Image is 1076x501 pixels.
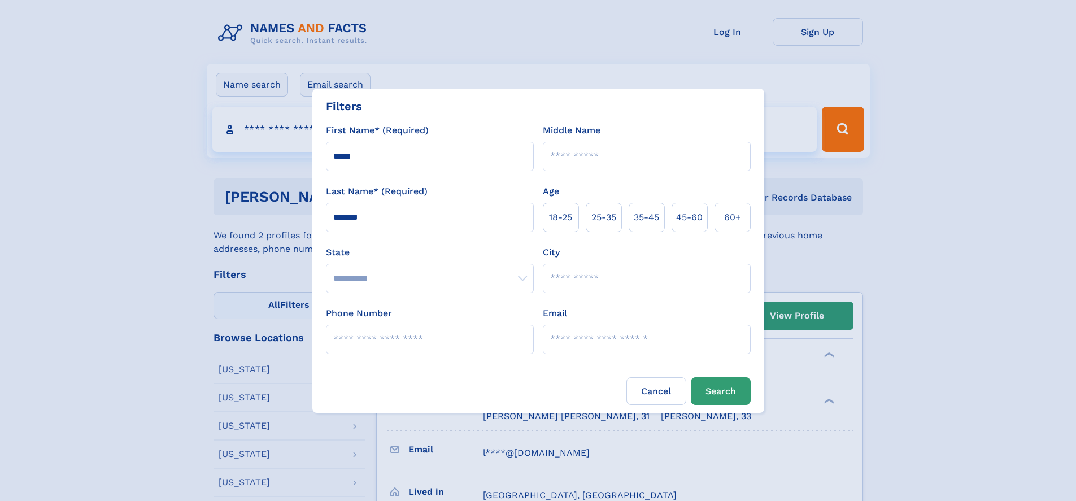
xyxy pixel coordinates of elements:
[543,124,600,137] label: Middle Name
[326,307,392,320] label: Phone Number
[326,98,362,115] div: Filters
[626,377,686,405] label: Cancel
[543,246,560,259] label: City
[724,211,741,224] span: 60+
[543,185,559,198] label: Age
[543,307,567,320] label: Email
[326,124,429,137] label: First Name* (Required)
[326,246,534,259] label: State
[326,185,428,198] label: Last Name* (Required)
[691,377,751,405] button: Search
[591,211,616,224] span: 25‑35
[549,211,572,224] span: 18‑25
[676,211,703,224] span: 45‑60
[634,211,659,224] span: 35‑45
